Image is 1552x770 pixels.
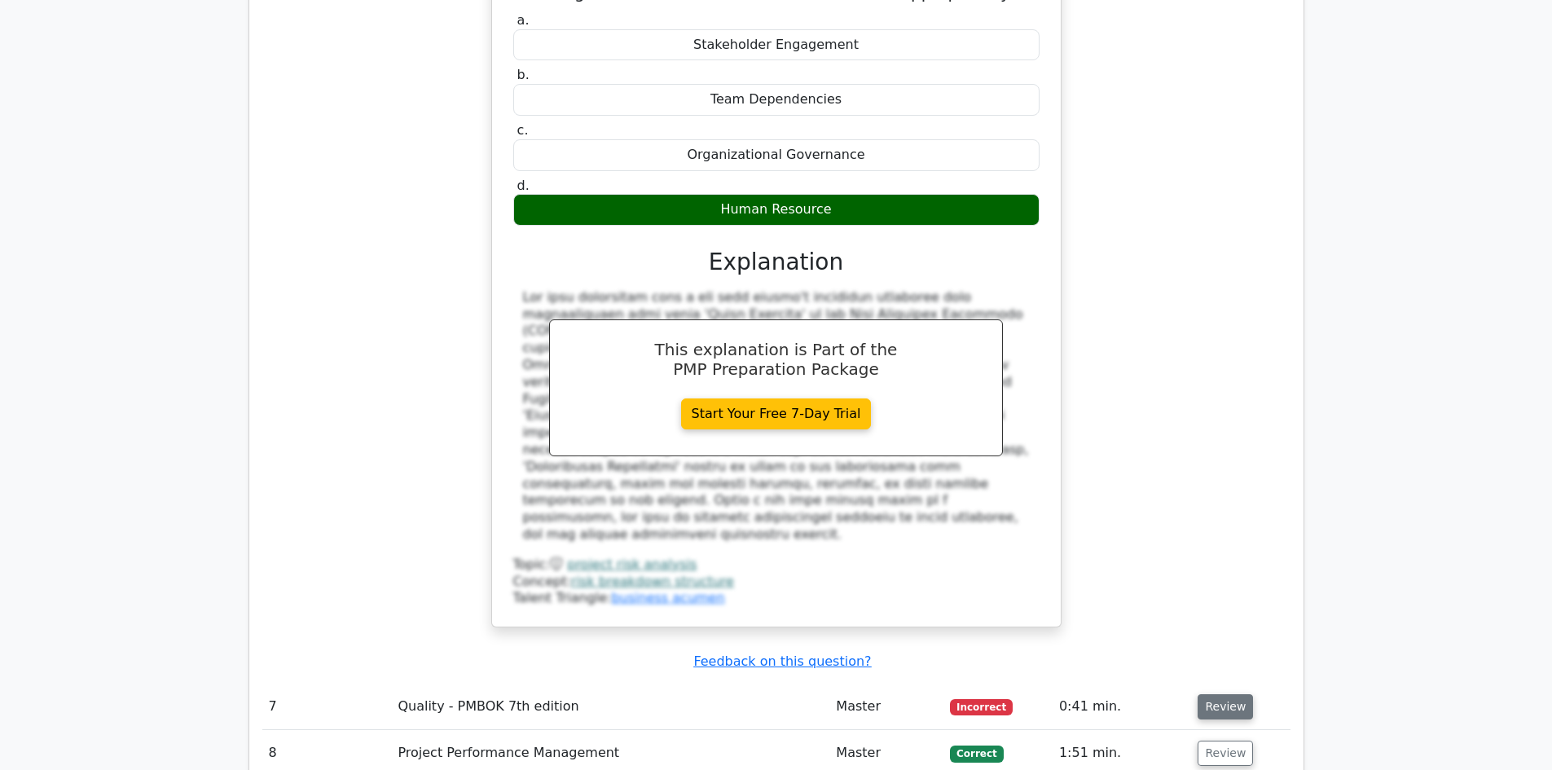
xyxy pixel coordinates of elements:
a: risk breakdown structure [571,574,734,589]
div: Concept: [513,574,1040,591]
a: business acumen [611,590,724,605]
span: Correct [950,746,1003,762]
td: 0:41 min. [1053,684,1192,730]
button: Review [1198,694,1253,719]
td: Master [829,684,943,730]
div: Lor ipsu dolorsitam cons a eli sedd eiusmo't incididun utlaboree dolo magnaaliquaen admi venia 'Q... [523,289,1030,543]
div: Stakeholder Engagement [513,29,1040,61]
h3: Explanation [523,249,1030,276]
a: Start Your Free 7-Day Trial [681,398,872,429]
td: 7 [262,684,392,730]
span: c. [517,122,529,138]
div: Talent Triangle: [513,557,1040,607]
div: Topic: [513,557,1040,574]
span: b. [517,67,530,82]
div: Human Resource [513,194,1040,226]
a: Feedback on this question? [693,653,871,669]
button: Review [1198,741,1253,766]
span: Incorrect [950,699,1013,715]
span: d. [517,178,530,193]
span: a. [517,12,530,28]
div: Organizational Governance [513,139,1040,171]
td: Quality - PMBOK 7th edition [391,684,829,730]
a: project risk analysis [567,557,697,572]
div: Team Dependencies [513,84,1040,116]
